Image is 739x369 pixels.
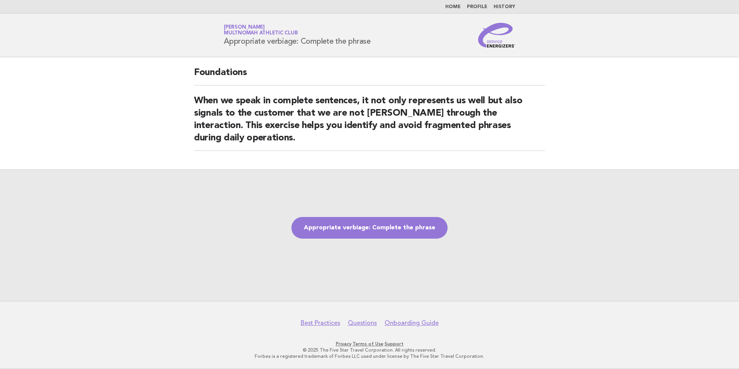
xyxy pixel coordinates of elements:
[336,341,351,347] a: Privacy
[478,23,515,48] img: Service Energizers
[224,25,371,45] h1: Appropriate verbiage: Complete the phrase
[224,25,298,36] a: [PERSON_NAME]Multnomah Athletic Club
[348,319,377,327] a: Questions
[194,95,545,151] h2: When we speak in complete sentences, it not only represents us well but also signals to the custo...
[445,5,461,9] a: Home
[291,217,448,239] a: Appropriate verbiage: Complete the phrase
[301,319,340,327] a: Best Practices
[385,341,404,347] a: Support
[494,5,515,9] a: History
[224,31,298,36] span: Multnomah Athletic Club
[194,67,545,85] h2: Foundations
[467,5,487,9] a: Profile
[352,341,383,347] a: Terms of Use
[385,319,439,327] a: Onboarding Guide
[133,353,606,359] p: Forbes is a registered trademark of Forbes LLC used under license by The Five Star Travel Corpora...
[133,347,606,353] p: © 2025 The Five Star Travel Corporation. All rights reserved.
[133,341,606,347] p: · ·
